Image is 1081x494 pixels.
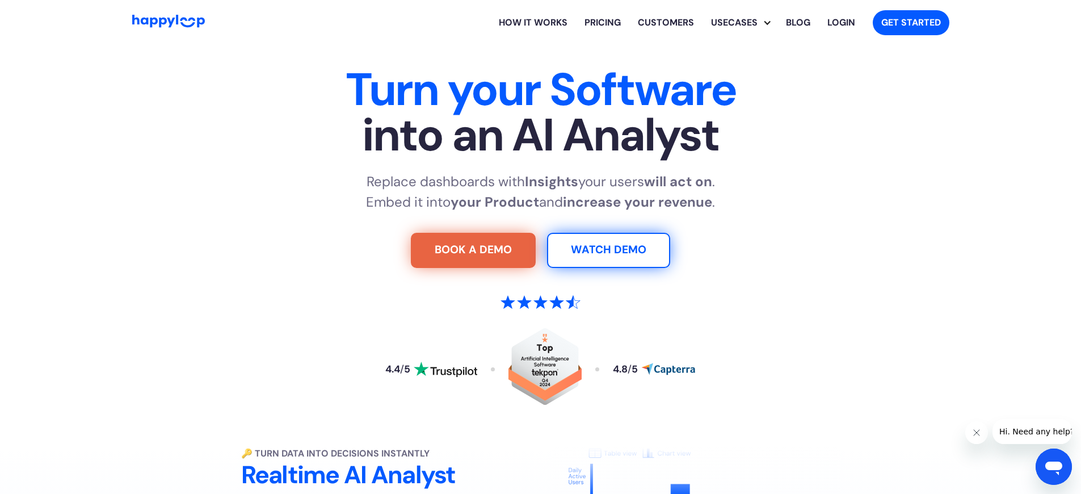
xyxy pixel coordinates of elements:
iframe: Button to launch messaging window [1036,449,1072,485]
div: Explore HappyLoop use cases [703,5,777,41]
span: Hi. Need any help? [7,8,82,17]
a: Learn how HappyLoop works [490,5,576,41]
span: / [628,363,632,375]
strong: your Product [451,193,539,211]
strong: will act on [644,173,712,190]
strong: Insights [525,173,578,190]
h1: Turn your Software [187,67,895,158]
a: Learn how HappyLoop works [629,5,703,41]
a: Read reviews about HappyLoop on Tekpon [508,328,582,411]
div: 4.8 5 [613,365,638,375]
a: Go to Home Page [132,15,205,31]
p: Replace dashboards with your users . Embed it into and . [366,171,715,212]
strong: increase your revenue [563,193,712,211]
a: Visit the HappyLoop blog for insights [777,5,819,41]
a: Log in to your HappyLoop account [819,5,864,41]
a: Watch Demo [547,233,670,268]
div: Usecases [703,16,766,30]
span: / [400,363,404,375]
a: View HappyLoop pricing plans [576,5,629,41]
iframe: Close message [965,421,988,444]
div: Usecases [711,5,777,41]
a: Read reviews about HappyLoop on Trustpilot [385,362,477,378]
iframe: Message from company [992,419,1072,444]
a: Try For Free [411,233,536,268]
strong: 🔑 Turn Data into Decisions Instantly [241,447,430,459]
a: Read reviews about HappyLoop on Capterra [613,363,696,375]
span: into an AI Analyst [187,112,895,158]
img: HappyLoop Logo [132,15,205,28]
a: Get started with HappyLoop [873,10,949,35]
div: 4.4 5 [385,365,410,375]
